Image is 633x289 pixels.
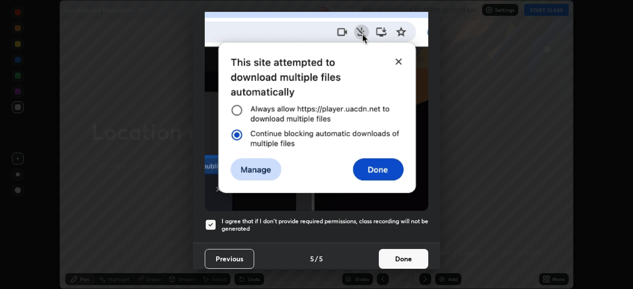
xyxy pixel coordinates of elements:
button: Done [379,249,428,269]
h4: 5 [319,253,323,264]
button: Previous [205,249,254,269]
h4: 5 [310,253,314,264]
h5: I agree that if I don't provide required permissions, class recording will not be generated [222,217,428,233]
h4: / [315,253,318,264]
